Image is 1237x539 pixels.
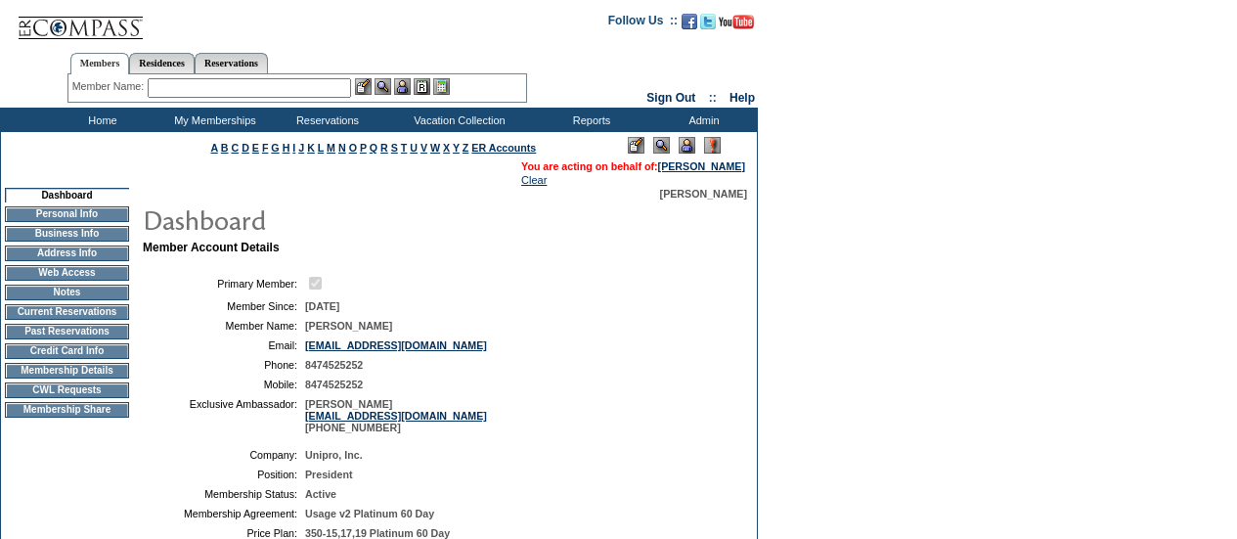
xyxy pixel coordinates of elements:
a: A [211,142,218,154]
a: H [283,142,290,154]
img: Impersonate [679,137,695,154]
span: Unipro, Inc. [305,449,363,461]
a: X [443,142,450,154]
span: 8474525252 [305,359,363,371]
span: 350-15,17,19 Platinum 60 Day [305,527,450,539]
a: N [338,142,346,154]
td: Mobile: [151,379,297,390]
td: Current Reservations [5,304,129,320]
span: President [305,469,353,480]
span: [DATE] [305,300,339,312]
a: [PERSON_NAME] [658,160,745,172]
td: Follow Us :: [608,12,678,35]
div: Member Name: [72,78,148,95]
a: M [327,142,335,154]
a: F [262,142,269,154]
a: J [298,142,304,154]
img: View [375,78,391,95]
a: T [401,142,408,154]
a: C [231,142,239,154]
td: Primary Member: [151,274,297,292]
a: I [292,142,295,154]
a: D [242,142,249,154]
td: Personal Info [5,206,129,222]
td: Reservations [269,108,381,132]
a: [EMAIL_ADDRESS][DOMAIN_NAME] [305,410,487,422]
td: Membership Details [5,363,129,379]
img: View Mode [653,137,670,154]
span: [PERSON_NAME] [PHONE_NUMBER] [305,398,487,433]
td: Dashboard [5,188,129,202]
a: Residences [129,53,195,73]
img: Reservations [414,78,430,95]
a: B [221,142,229,154]
td: Membership Status: [151,488,297,500]
a: Become our fan on Facebook [682,20,697,31]
td: Position: [151,469,297,480]
td: Address Info [5,246,129,261]
a: Clear [521,174,547,186]
span: You are acting on behalf of: [521,160,745,172]
img: Become our fan on Facebook [682,14,697,29]
a: Follow us on Twitter [700,20,716,31]
td: Business Info [5,226,129,242]
a: Members [70,53,130,74]
td: Reports [533,108,645,132]
img: pgTtlDashboard.gif [142,200,533,239]
a: Reservations [195,53,268,73]
a: Help [729,91,755,105]
a: ER Accounts [471,142,536,154]
span: Usage v2 Platinum 60 Day [305,508,434,519]
td: Vacation Collection [381,108,533,132]
td: Email: [151,339,297,351]
td: Notes [5,285,129,300]
a: V [420,142,427,154]
img: Impersonate [394,78,411,95]
img: Subscribe to our YouTube Channel [719,15,754,29]
td: My Memberships [156,108,269,132]
a: Q [370,142,377,154]
td: Member Since: [151,300,297,312]
td: Admin [645,108,758,132]
a: O [349,142,357,154]
a: E [252,142,259,154]
a: [EMAIL_ADDRESS][DOMAIN_NAME] [305,339,487,351]
img: Edit Mode [628,137,644,154]
a: S [391,142,398,154]
td: Web Access [5,265,129,281]
a: Sign Out [646,91,695,105]
td: Exclusive Ambassador: [151,398,297,433]
td: Price Plan: [151,527,297,539]
a: Subscribe to our YouTube Channel [719,20,754,31]
td: Credit Card Info [5,343,129,359]
td: Membership Agreement: [151,508,297,519]
td: Company: [151,449,297,461]
a: R [380,142,388,154]
span: Active [305,488,336,500]
td: Membership Share [5,402,129,418]
td: Past Reservations [5,324,129,339]
a: Y [453,142,460,154]
td: Phone: [151,359,297,371]
span: [PERSON_NAME] [305,320,392,332]
span: 8474525252 [305,379,363,390]
a: P [360,142,367,154]
td: CWL Requests [5,382,129,398]
a: G [271,142,279,154]
td: Member Name: [151,320,297,332]
span: :: [709,91,717,105]
img: Follow us on Twitter [700,14,716,29]
img: Log Concern/Member Elevation [704,137,721,154]
span: [PERSON_NAME] [660,188,747,200]
a: L [318,142,324,154]
img: b_calculator.gif [433,78,450,95]
a: W [430,142,440,154]
img: b_edit.gif [355,78,372,95]
a: Z [463,142,469,154]
a: K [307,142,315,154]
a: U [410,142,418,154]
b: Member Account Details [143,241,280,254]
td: Home [44,108,156,132]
